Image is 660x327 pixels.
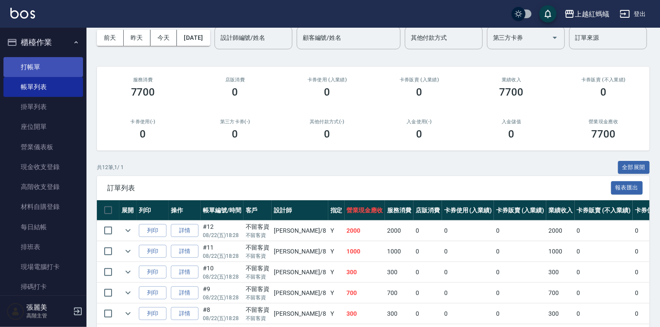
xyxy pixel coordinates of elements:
[539,5,557,22] button: save
[3,157,83,177] a: 現金收支登錄
[611,181,643,195] button: 報表匯出
[171,245,199,258] a: 詳情
[328,283,345,303] td: Y
[272,283,328,303] td: [PERSON_NAME] /8
[122,307,135,320] button: expand row
[546,262,575,282] td: 300
[494,283,546,303] td: 0
[171,307,199,321] a: 詳情
[546,221,575,241] td: 2000
[139,286,167,300] button: 列印
[328,241,345,262] td: Y
[345,304,385,324] td: 300
[137,200,169,221] th: 列印
[201,304,243,324] td: #8
[345,262,385,282] td: 300
[616,6,650,22] button: 登出
[107,184,611,192] span: 訂單列表
[500,86,524,98] h3: 7700
[3,137,83,157] a: 營業儀表板
[243,200,272,221] th: 客戶
[494,262,546,282] td: 0
[618,161,650,174] button: 全部展開
[292,77,363,83] h2: 卡券使用 (入業績)
[26,303,70,312] h5: 張麗美
[413,262,442,282] td: 0
[203,231,241,239] p: 08/22 (五) 18:28
[494,200,546,221] th: 卡券販賣 (入業績)
[328,262,345,282] td: Y
[385,221,413,241] td: 2000
[546,241,575,262] td: 1000
[442,283,494,303] td: 0
[171,224,199,237] a: 詳情
[246,305,270,314] div: 不留客資
[3,197,83,217] a: 材料自購登錄
[328,221,345,241] td: Y
[203,252,241,260] p: 08/22 (五) 18:28
[3,97,83,117] a: 掛單列表
[413,221,442,241] td: 0
[324,128,330,140] h3: 0
[442,200,494,221] th: 卡券使用 (入業績)
[246,243,270,252] div: 不留客資
[119,200,137,221] th: 展開
[139,266,167,279] button: 列印
[568,77,639,83] h2: 卡券販賣 (不入業績)
[3,77,83,97] a: 帳單列表
[385,241,413,262] td: 1000
[3,31,83,54] button: 櫃檯作業
[575,262,633,282] td: 0
[442,262,494,282] td: 0
[384,119,455,125] h2: 入金使用(-)
[203,314,241,322] p: 08/22 (五) 18:28
[611,183,643,192] a: 報表匯出
[324,86,330,98] h3: 0
[548,31,562,45] button: Open
[561,5,613,23] button: 上越紅螞蟻
[328,304,345,324] td: Y
[3,257,83,277] a: 現場電腦打卡
[413,241,442,262] td: 0
[385,262,413,282] td: 300
[151,30,177,46] button: 今天
[575,9,609,19] div: 上越紅螞蟻
[246,314,270,322] p: 不留客資
[385,304,413,324] td: 300
[575,283,633,303] td: 0
[10,8,35,19] img: Logo
[177,30,210,46] button: [DATE]
[345,241,385,262] td: 1000
[476,119,547,125] h2: 入金儲值
[272,262,328,282] td: [PERSON_NAME] /8
[199,77,271,83] h2: 店販消費
[601,86,607,98] h3: 0
[575,221,633,241] td: 0
[97,163,124,171] p: 共 12 筆, 1 / 1
[417,86,423,98] h3: 0
[345,283,385,303] td: 700
[139,307,167,321] button: 列印
[384,77,455,83] h2: 卡券販賣 (入業績)
[246,222,270,231] div: 不留客資
[476,77,547,83] h2: 業績收入
[413,283,442,303] td: 0
[413,304,442,324] td: 0
[246,264,270,273] div: 不留客資
[140,128,146,140] h3: 0
[575,200,633,221] th: 卡券販賣 (不入業績)
[272,304,328,324] td: [PERSON_NAME] /8
[7,303,24,320] img: Person
[442,221,494,241] td: 0
[122,266,135,279] button: expand row
[546,200,575,221] th: 業績收入
[201,283,243,303] td: #9
[575,241,633,262] td: 0
[201,200,243,221] th: 帳單編號/時間
[292,119,363,125] h2: 其他付款方式(-)
[201,221,243,241] td: #12
[139,224,167,237] button: 列印
[26,312,70,320] p: 高階主管
[442,241,494,262] td: 0
[592,128,616,140] h3: 7700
